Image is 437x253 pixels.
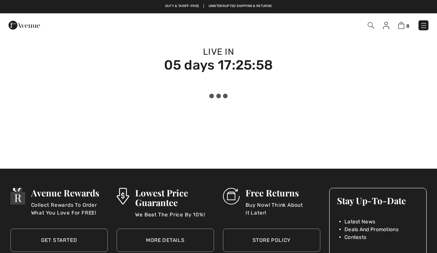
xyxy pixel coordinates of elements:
a: 8 [398,21,410,30]
p: Collect Rewards To Order What You Love For FREE! [31,201,108,216]
a: Get Started [10,229,108,252]
a: More Details [117,229,214,252]
span: Latest News [344,218,375,226]
h3: Free Returns [246,188,320,198]
span: 8 [406,23,410,29]
img: My Info [383,22,389,29]
span: Contests [344,233,366,241]
p: Buy Now! Think About It Later! [246,201,320,216]
div: 05 days 17:25:58 [9,58,428,72]
h3: Stay Up-To-Date [337,196,419,205]
img: Search [368,22,374,28]
p: We Beat The Price By 10%! [135,211,214,226]
a: 1ère Avenue [9,21,40,28]
img: Avenue Rewards [10,188,25,205]
span: Live In [203,47,234,57]
span: Deals And Promotions [344,226,398,233]
img: Free Returns [223,188,240,205]
a: Store Policy [223,229,320,252]
h3: Avenue Rewards [31,188,108,198]
img: Lowest Price Guarantee [117,188,129,205]
img: Menu [420,22,427,29]
img: 1ère Avenue [9,18,40,33]
h3: Lowest Price Guarantee [135,188,214,207]
img: Shopping Bag [398,22,404,29]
